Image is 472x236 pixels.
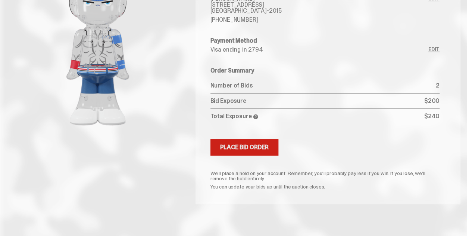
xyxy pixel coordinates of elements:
[210,98,424,104] p: Bid Exposure
[210,113,424,120] p: Total Exposure
[210,171,440,181] p: We’ll place a hold on your account. Remember, you’ll probably pay less if you win. If you lose, w...
[210,68,440,74] h6: Order Summary
[210,83,436,89] p: Number of Bids
[220,144,269,150] div: Place Bid Order
[210,38,440,44] h6: Payment Method
[210,47,428,53] p: Visa ending in 2794
[424,98,440,104] p: $200
[210,8,428,14] p: [GEOGRAPHIC_DATA]-2015
[436,83,440,89] p: 2
[428,47,440,53] a: Edit
[424,113,440,120] p: $240
[210,139,279,156] button: Place Bid Order
[210,184,440,189] p: You can update your bids up until the auction closes.
[210,2,428,8] p: [STREET_ADDRESS]
[210,17,428,23] p: [PHONE_NUMBER]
